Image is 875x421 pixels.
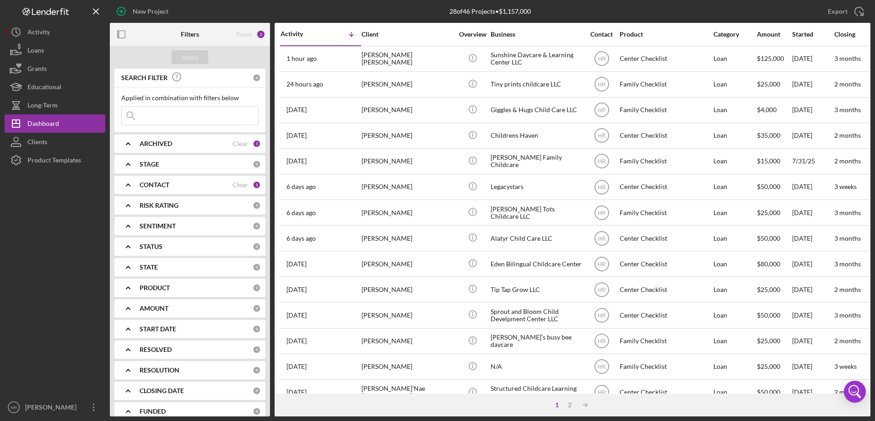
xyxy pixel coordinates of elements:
div: [PERSON_NAME] [362,226,453,250]
div: Apply [182,50,199,64]
div: Center Checklist [620,277,711,302]
div: [DATE] [792,252,833,276]
button: Dashboard [5,114,105,133]
button: Clients [5,133,105,151]
div: [PERSON_NAME] [362,277,453,302]
div: Tip Tap Grow LLC [491,277,582,302]
time: 2025-08-12 21:24 [286,286,307,293]
div: [PERSON_NAME] [362,124,453,148]
time: 2 months [834,80,861,88]
a: Long-Term [5,96,105,114]
div: 2 [256,30,265,39]
text: HR [598,313,606,319]
b: STATUS [140,243,162,250]
text: HR [598,107,606,113]
div: 0 [253,366,261,374]
text: HR [598,184,606,190]
div: Loan [713,98,756,122]
b: RESOLUTION [140,367,179,374]
time: 2025-08-16 18:53 [286,132,307,139]
time: 2025-08-14 05:41 [286,183,316,190]
div: Loan [713,47,756,71]
time: 3 months [834,234,861,242]
a: Educational [5,78,105,96]
div: $25,000 [757,72,791,97]
div: $50,000 [757,226,791,250]
time: 2025-08-18 19:33 [286,81,323,88]
div: N/A [491,355,582,379]
div: [DATE] [792,226,833,250]
b: RISK RATING [140,202,178,209]
div: [DATE] [792,303,833,327]
div: 0 [253,222,261,230]
div: $4,000 [757,98,791,122]
div: 7/31/25 [792,149,833,173]
time: 2025-08-12 19:56 [286,312,307,319]
div: $25,000 [757,200,791,225]
time: 2025-08-10 04:43 [286,337,307,345]
button: Activity [5,23,105,41]
div: [PERSON_NAME] [362,98,453,122]
text: HR [598,261,606,267]
div: Client [362,31,453,38]
text: HR [598,210,606,216]
div: Loans [27,41,44,62]
b: STATE [140,264,158,271]
text: HR [598,158,606,165]
div: Center Checklist [620,226,711,250]
div: Family Checklist [620,355,711,379]
text: HR [598,338,606,345]
div: $25,000 [757,355,791,379]
div: $25,000 [757,329,791,353]
div: [DATE] [792,329,833,353]
time: 2 months [834,388,861,396]
time: 3 months [834,209,861,216]
time: 2025-08-07 01:57 [286,363,307,370]
div: 0 [253,345,261,354]
div: $25,000 [757,277,791,302]
div: Overview [455,31,490,38]
text: HR [598,364,606,370]
div: [DATE] [792,355,833,379]
text: HR [598,56,606,62]
text: HR [598,389,606,396]
time: 3 months [834,260,861,268]
div: Childrens Haven [491,124,582,148]
div: [PERSON_NAME]’s busy bee daycare [491,329,582,353]
time: 2025-08-17 23:03 [286,106,307,113]
div: [PERSON_NAME] [362,200,453,225]
div: [DATE] [792,200,833,225]
div: [PERSON_NAME] [362,175,453,199]
a: Loans [5,41,105,59]
div: New Project [133,2,168,21]
text: HR [598,286,606,293]
a: Grants [5,59,105,78]
div: Tiny prints childcare LLC [491,72,582,97]
time: 3 months [834,311,861,319]
div: Family Checklist [620,329,711,353]
div: $80,000 [757,252,791,276]
div: Sprout and Bloom Child Develpment Center LLC [491,303,582,327]
div: Clear [232,140,248,147]
b: SEARCH FILTER [121,74,167,81]
div: Grants [27,59,47,80]
div: 0 [253,304,261,313]
button: Product Templates [5,151,105,169]
text: HR [598,133,606,139]
div: Loan [713,380,756,405]
text: HR [11,405,17,410]
div: Reset [236,31,252,38]
div: [DATE] [792,277,833,302]
div: Loan [713,277,756,302]
time: 2025-08-05 18:55 [286,389,307,396]
div: [PERSON_NAME] [362,303,453,327]
div: [PERSON_NAME] Tots Childcare LLC [491,200,582,225]
div: Clients [27,133,47,153]
time: 3 months [834,106,861,113]
div: Loan [713,200,756,225]
b: AMOUNT [140,305,168,312]
time: 2 months [834,337,861,345]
